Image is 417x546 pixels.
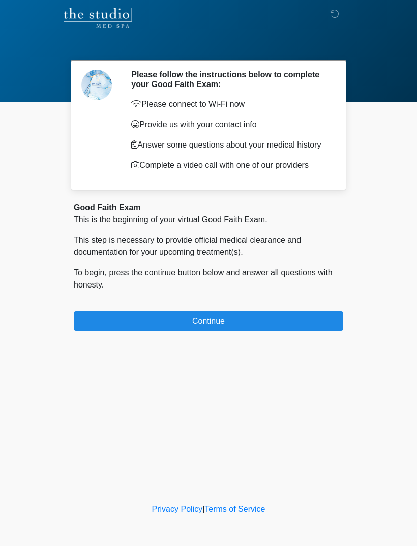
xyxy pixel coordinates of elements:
div: Good Faith Exam [74,202,343,214]
p: Provide us with your contact info [131,119,328,131]
a: Terms of Service [204,505,265,513]
a: Privacy Policy [152,505,203,513]
a: | [202,505,204,513]
img: Agent Avatar [81,70,112,100]
p: Complete a video call with one of our providers [131,159,328,171]
button: Continue [74,311,343,331]
p: Please connect to Wi-Fi now [131,98,328,110]
img: The Studio Med Spa Logo [64,8,132,28]
h2: Please follow the instructions below to complete your Good Faith Exam: [131,70,328,89]
h1: ‎ ‎ [66,37,351,55]
p: This is the beginning of your virtual Good Faith Exam. [74,214,343,226]
p: Answer some questions about your medical history [131,139,328,151]
p: To begin, press the continue button below and answer all questions with honesty. [74,267,343,291]
p: This step is necessary to provide official medical clearance and documentation for your upcoming ... [74,234,343,258]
